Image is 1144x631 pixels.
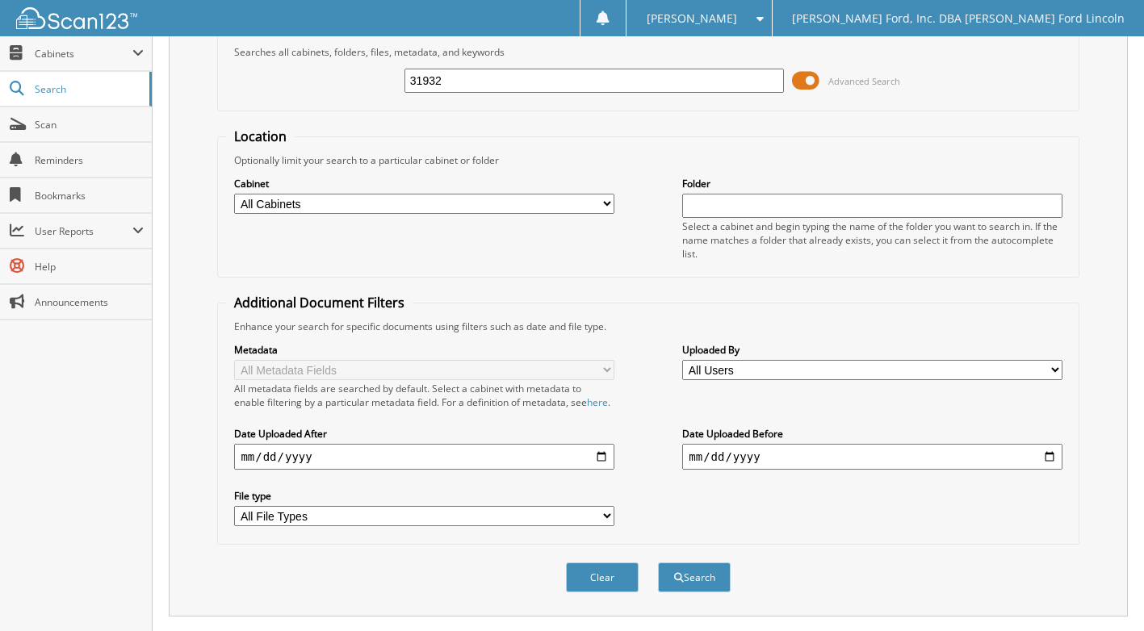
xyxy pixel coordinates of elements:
[828,75,900,87] span: Advanced Search
[226,153,1070,167] div: Optionally limit your search to a particular cabinet or folder
[234,489,614,503] label: File type
[647,14,737,23] span: [PERSON_NAME]
[566,562,639,592] button: Clear
[35,189,144,203] span: Bookmarks
[682,343,1062,357] label: Uploaded By
[35,47,132,61] span: Cabinets
[234,382,614,409] div: All metadata fields are searched by default. Select a cabinet with metadata to enable filtering b...
[682,444,1062,470] input: end
[234,177,614,190] label: Cabinet
[226,45,1070,59] div: Searches all cabinets, folders, files, metadata, and keywords
[226,320,1070,333] div: Enhance your search for specific documents using filters such as date and file type.
[35,118,144,132] span: Scan
[35,260,144,274] span: Help
[226,127,295,145] legend: Location
[658,562,731,592] button: Search
[16,7,137,29] img: scan123-logo-white.svg
[35,295,144,309] span: Announcements
[226,294,413,311] legend: Additional Document Filters
[35,224,132,238] span: User Reports
[234,427,614,441] label: Date Uploaded After
[682,427,1062,441] label: Date Uploaded Before
[234,343,614,357] label: Metadata
[234,444,614,470] input: start
[682,177,1062,190] label: Folder
[35,153,144,167] span: Reminders
[587,395,608,409] a: here
[35,82,141,96] span: Search
[682,219,1062,261] div: Select a cabinet and begin typing the name of the folder you want to search in. If the name match...
[792,14,1125,23] span: [PERSON_NAME] Ford, Inc. DBA [PERSON_NAME] Ford Lincoln
[1063,554,1144,631] iframe: Chat Widget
